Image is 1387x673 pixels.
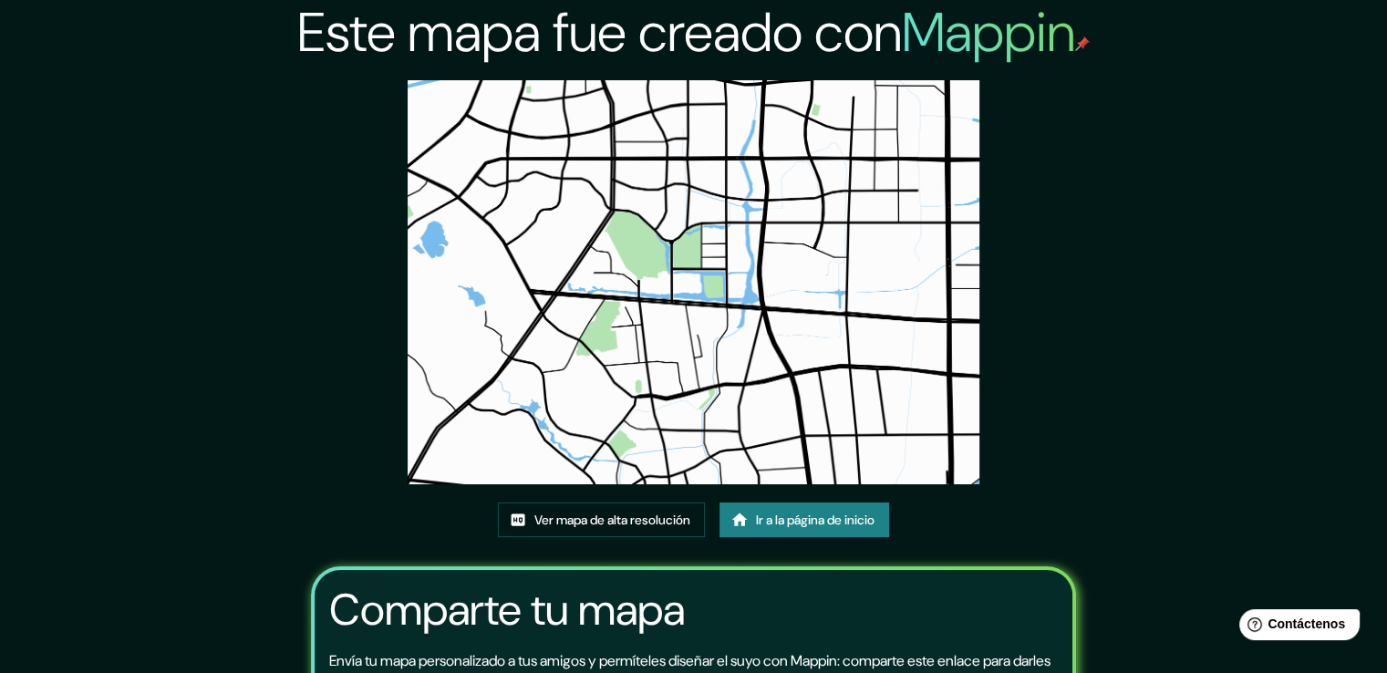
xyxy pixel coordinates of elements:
img: created-map [408,80,978,484]
font: Comparte tu mapa [329,581,685,638]
font: Ver mapa de alta resolución [534,512,690,528]
a: Ver mapa de alta resolución [498,502,705,537]
a: Ir a la página de inicio [719,502,889,537]
iframe: Lanzador de widgets de ayuda [1225,602,1367,653]
font: Ir a la página de inicio [756,512,875,528]
img: pin de mapeo [1075,36,1090,51]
